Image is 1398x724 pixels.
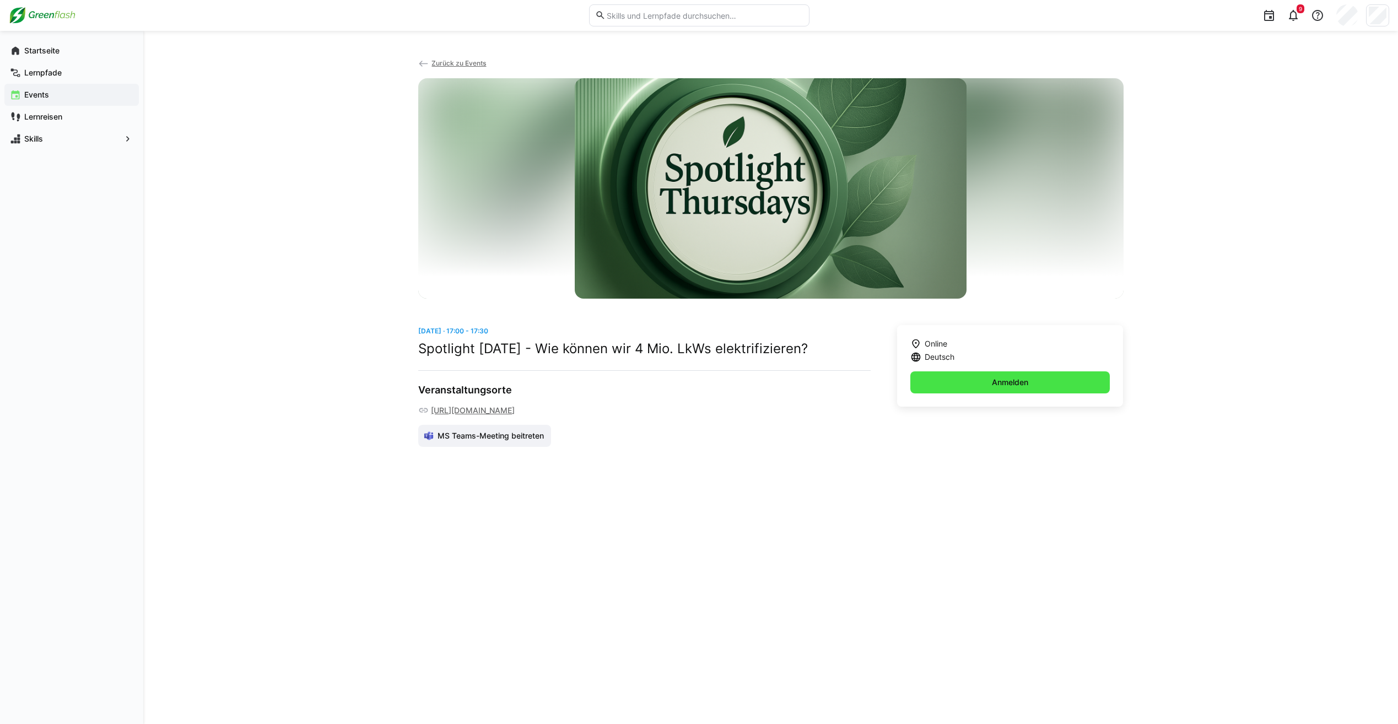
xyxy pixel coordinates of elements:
span: Zurück zu Events [431,59,486,67]
a: [URL][DOMAIN_NAME] [431,405,515,416]
span: MS Teams-Meeting beitreten [436,430,546,441]
span: Online [925,338,947,349]
span: [DATE] · 17:00 - 17:30 [418,327,488,335]
input: Skills und Lernpfade durchsuchen… [606,10,803,20]
button: Anmelden [910,371,1110,393]
span: Anmelden [990,377,1030,388]
a: Zurück zu Events [418,59,487,67]
h3: Veranstaltungsorte [418,384,871,396]
a: MS Teams-Meeting beitreten [418,425,552,447]
span: Deutsch [925,352,954,363]
span: 9 [1299,6,1302,12]
h2: Spotlight [DATE] - Wie können wir 4 Mio. LkWs elektrifizieren? [418,341,871,357]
